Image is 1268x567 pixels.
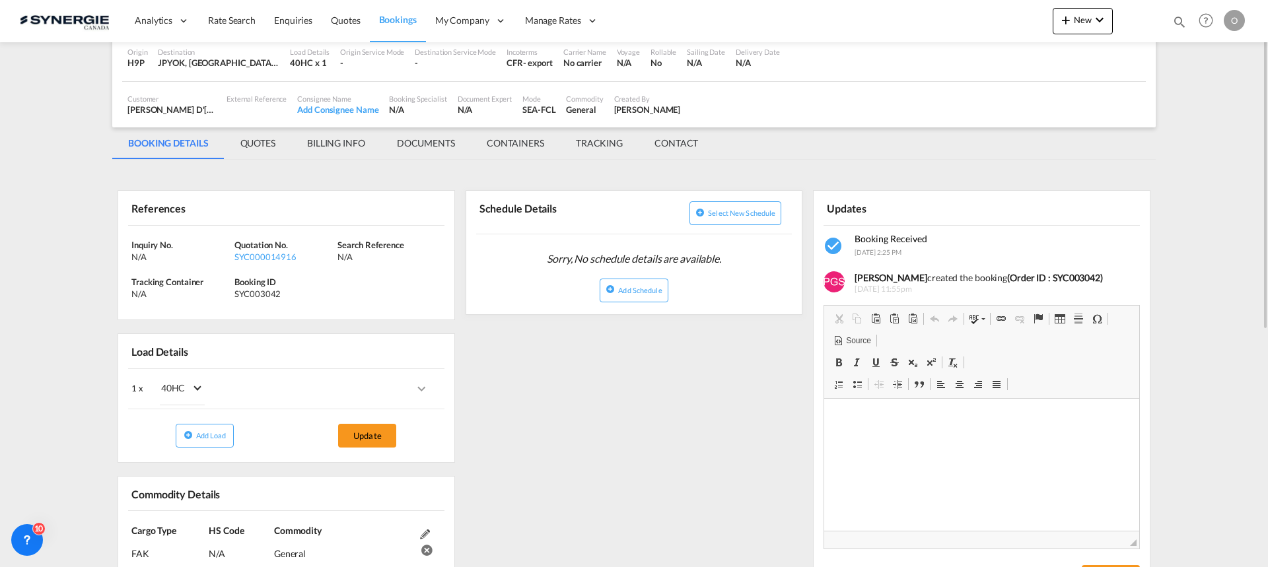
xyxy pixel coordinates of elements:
[522,104,555,116] div: SEA-FCL
[158,57,279,69] div: JPYOK, Yokohama, Japan, Greater China & Far East Asia, Asia Pacific
[458,94,512,104] div: Document Expert
[435,14,489,27] span: My Company
[381,127,471,159] md-tab-item: DOCUMENTS
[290,47,330,57] div: Load Details
[128,482,283,505] div: Commodity Details
[420,542,430,552] md-icon: icon-cancel
[415,57,496,69] div: -
[507,57,523,69] div: CFR
[135,14,172,27] span: Analytics
[413,381,429,397] md-icon: icons/ic_keyboard_arrow_right_black_24px.svg
[1224,10,1245,31] div: O
[1010,310,1029,327] a: Unlink
[227,94,287,104] div: External Reference
[274,525,322,536] span: Commodity
[1088,310,1106,327] a: Insert Special Character
[848,310,866,327] a: Copy (Ctrl+C)
[274,537,413,560] div: General
[297,104,378,116] div: Add Consignee Name
[617,47,640,57] div: Voyage
[131,288,231,300] div: N/A
[297,94,378,104] div: Consignee Name
[848,376,866,393] a: Insert/Remove Bulleted List
[903,310,922,327] a: Paste from Word
[855,284,1130,295] span: [DATE] 11:55pm
[639,127,714,159] md-tab-item: CONTACT
[866,354,885,371] a: Underline (Ctrl+U)
[824,271,845,292] img: lwfZ4AAAAGSURBVAMAu3FFAKQsG9IAAAAASUVORK5CYII=
[1051,310,1069,327] a: Table
[234,240,288,250] span: Quotation No.
[950,376,969,393] a: Centre
[131,251,231,263] div: N/A
[1069,310,1088,327] a: Insert Horizontal Line
[471,127,560,159] md-tab-item: CONTAINERS
[112,127,225,159] md-tab-item: BOOKING DETAILS
[10,498,56,547] iframe: Chat
[420,529,430,539] md-icon: Edit
[209,537,271,560] div: N/A
[992,310,1010,327] a: Link (Ctrl+K)
[689,201,781,225] button: icon-plus-circleSelect new schedule
[855,271,1130,284] div: created the booking
[1172,15,1187,34] div: icon-magnify
[617,57,640,69] div: N/A
[415,47,496,57] div: Destination Service Mode
[1172,15,1187,29] md-icon: icon-magnify
[922,354,940,371] a: Superscript
[1053,8,1113,34] button: icon-plus 400-fgNewicon-chevron-down
[687,47,725,57] div: Sailing Date
[128,196,283,219] div: References
[523,57,553,69] div: - export
[337,251,437,263] div: N/A
[855,233,927,244] span: Booking Received
[848,354,866,371] a: Italic (Ctrl+I)
[606,284,615,294] md-icon: icon-plus-circle
[225,127,291,159] md-tab-item: QUOTES
[1195,9,1217,32] span: Help
[196,431,227,440] span: Add Load
[234,251,334,263] div: SYC000014916
[127,47,147,57] div: Origin
[525,14,581,27] span: Manage Rates
[1195,9,1224,33] div: Help
[888,376,907,393] a: Increase Indent
[614,104,681,116] div: Pablo Gomez Saldarriaga
[736,57,780,69] div: N/A
[925,310,944,327] a: Undo (Ctrl+Z)
[651,57,676,69] div: No
[910,376,929,393] a: Block Quote
[389,104,446,116] div: N/A
[563,57,606,69] div: No carrier
[131,240,173,250] span: Inquiry No.
[566,104,603,116] div: General
[944,354,962,371] a: Remove Format
[618,286,662,294] span: Add Schedule
[1007,272,1103,283] b: (Order ID : SYC003042)
[234,277,276,287] span: Booking ID
[944,310,962,327] a: Redo (Ctrl+Y)
[855,272,927,283] b: [PERSON_NAME]
[987,376,1006,393] a: Justify
[969,376,987,393] a: Align Right
[507,47,553,57] div: Incoterms
[1130,539,1137,546] span: Resize
[651,47,676,57] div: Rollable
[522,94,555,104] div: Mode
[338,424,396,448] button: Update
[340,47,404,57] div: Origin Service Mode
[184,430,193,440] md-icon: icon-plus-circle
[127,94,216,104] div: Customer
[379,14,417,25] span: Bookings
[824,196,979,219] div: Updates
[855,248,901,256] span: [DATE] 2:25 PM
[600,279,668,302] button: icon-plus-circleAdd Schedule
[563,47,606,57] div: Carrier Name
[176,424,234,448] button: icon-plus-circleAdd Load
[866,310,885,327] a: Paste (Ctrl+V)
[829,310,848,327] a: Cut (Ctrl+X)
[966,310,989,327] a: Spell Check As You Type
[829,332,874,349] a: Source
